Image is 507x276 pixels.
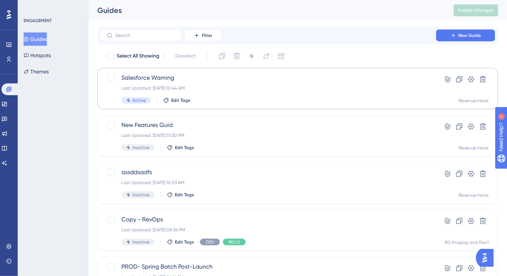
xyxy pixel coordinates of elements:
button: Edit Tags [167,192,194,198]
span: PROD- Spring Batch Post-Launch [121,262,415,271]
button: Themes [24,65,49,78]
span: Inactive [132,145,149,151]
span: Publish Changes [458,7,494,13]
div: Revenue Inbox [459,98,489,104]
span: DEV [206,239,214,245]
span: Edit Tags [171,97,190,103]
div: Last Updated: [DATE] 10:53 AM [121,180,415,186]
div: Guides [97,5,435,15]
div: Revenue Inbox [459,192,489,198]
span: RG UI [229,239,240,245]
span: Copy - RevOps [121,215,415,224]
button: Hotspots [24,49,51,62]
span: Active [132,97,146,103]
div: Revenue Inbox [459,145,489,151]
span: New Features Guid [121,121,415,130]
button: Edit Tags [167,239,194,245]
button: Publish Changes [454,4,498,16]
iframe: UserGuiding AI Assistant Launcher [476,247,498,269]
div: Last Updated: [DATE] 08:34 PM [121,227,415,233]
button: Filter [184,30,221,41]
div: RG Staging and Dev1 [445,239,489,245]
button: Guides [24,32,47,46]
span: Salesforce Warning [121,73,415,82]
span: Edit Tags [175,239,194,245]
span: New Guide [459,32,481,38]
div: Last Updated: [DATE] 01:30 PM [121,132,415,138]
div: 1 [51,4,54,10]
span: Edit Tags [175,145,194,151]
input: Search [115,33,175,38]
span: Inactive [132,239,149,245]
div: ENGAGEMENT [24,18,52,24]
span: assddsadfs [121,168,415,177]
button: New Guide [436,30,495,41]
div: Last Updated: [DATE] 10:44 AM [121,85,415,91]
span: Deselect [175,52,196,61]
span: Filter [202,32,212,38]
span: Inactive [132,192,149,198]
span: Edit Tags [175,192,194,198]
span: Select All Showing [117,52,159,61]
button: Deselect [169,49,203,63]
button: Edit Tags [167,145,194,151]
span: Need Help? [17,2,46,11]
button: Edit Tags [163,97,190,103]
